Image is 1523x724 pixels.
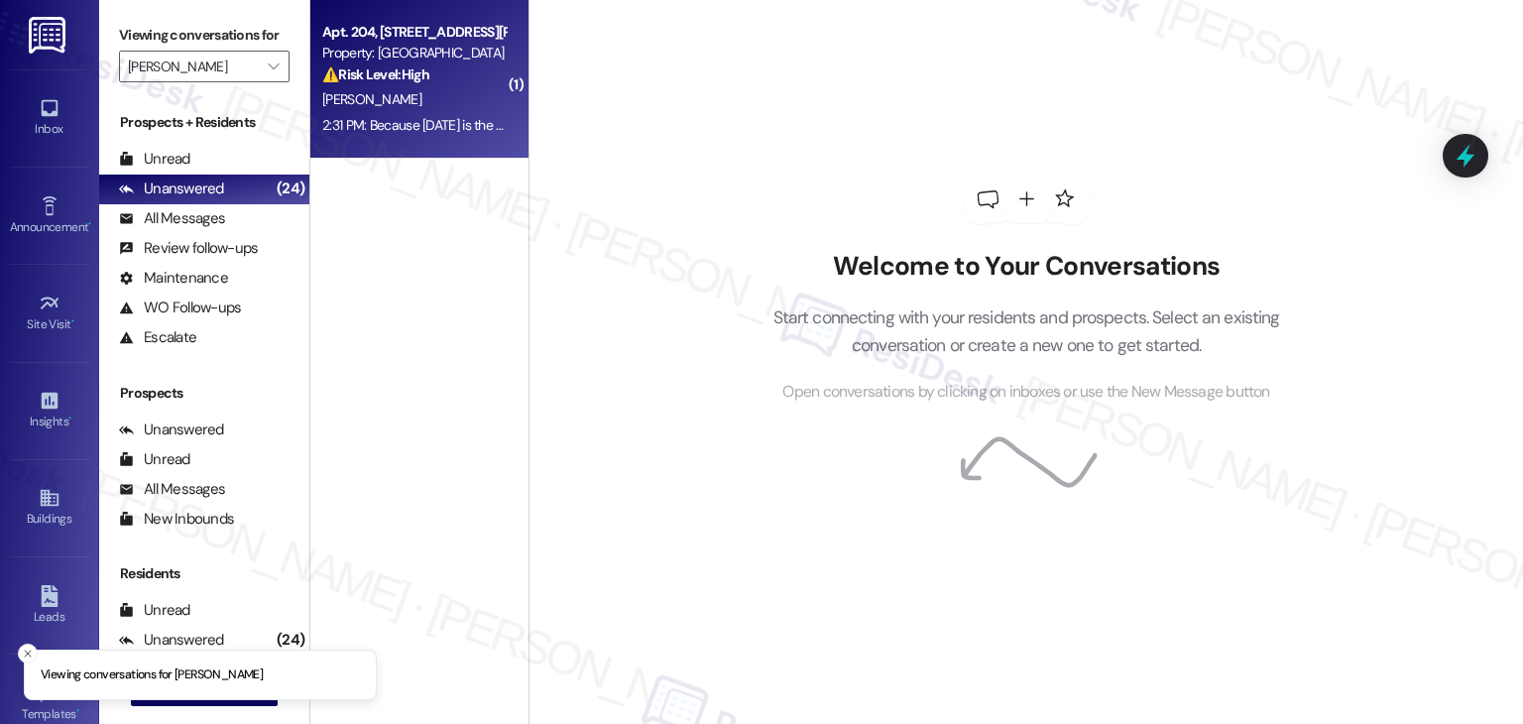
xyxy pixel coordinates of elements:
div: Unanswered [119,630,224,651]
label: Viewing conversations for [119,20,290,51]
a: Site Visit • [10,287,89,340]
span: [PERSON_NAME] [322,90,421,108]
input: All communities [128,51,258,82]
div: (24) [272,625,309,656]
div: Review follow-ups [119,238,258,259]
span: • [88,217,91,231]
div: Unread [119,449,190,470]
div: Unanswered [119,420,224,440]
span: • [76,704,79,718]
div: WO Follow-ups [119,298,241,318]
a: Buildings [10,481,89,535]
h2: Welcome to Your Conversations [743,251,1310,283]
div: (24) [272,174,309,204]
a: Insights • [10,384,89,437]
img: ResiDesk Logo [29,17,69,54]
span: • [68,412,71,425]
p: Start connecting with your residents and prospects. Select an existing conversation or create a n... [743,303,1310,360]
strong: ⚠️ Risk Level: High [322,65,429,83]
div: All Messages [119,208,225,229]
div: All Messages [119,479,225,500]
i:  [268,59,279,74]
div: New Inbounds [119,509,234,530]
div: Prospects [99,383,309,404]
p: Viewing conversations for [PERSON_NAME] [41,666,263,684]
div: Escalate [119,327,196,348]
div: Maintenance [119,268,228,289]
div: Unanswered [119,179,224,199]
div: Prospects + Residents [99,112,309,133]
div: Property: [GEOGRAPHIC_DATA] [322,43,506,63]
div: 2:31 PM: Because [DATE] is the 5th, do we have until [DATE] to pay rent? My rent increased, but I... [322,116,1070,134]
a: Leads [10,579,89,633]
div: Unread [119,149,190,170]
button: Close toast [18,644,38,664]
div: Apt. 204, [STREET_ADDRESS][PERSON_NAME] [322,22,506,43]
div: Unread [119,600,190,621]
span: Open conversations by clicking on inboxes or use the New Message button [782,380,1269,405]
div: Residents [99,563,309,584]
span: • [71,314,74,328]
a: Inbox [10,91,89,145]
